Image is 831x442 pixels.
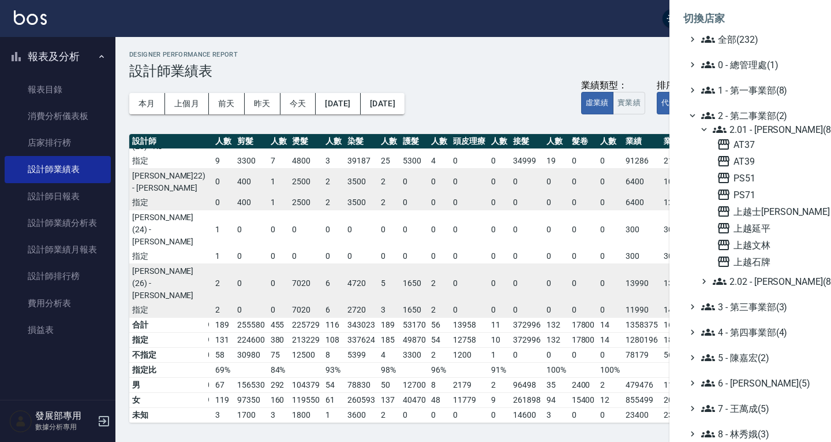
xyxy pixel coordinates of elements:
[701,58,813,72] span: 0 - 總管理處(1)
[701,351,813,365] span: 5 - 陳嘉宏(2)
[713,122,813,136] span: 2.01 - [PERSON_NAME](8)
[701,427,813,441] span: 8 - 林秀娥(3)
[701,109,813,122] span: 2 - 第二事業部(2)
[717,188,813,202] span: PS71
[701,376,813,390] span: 6 - [PERSON_NAME](5)
[701,325,813,339] span: 4 - 第四事業部(4)
[717,205,813,218] span: 上越士[PERSON_NAME]
[717,171,813,185] span: PS51
[717,138,813,151] span: AT37
[701,402,813,415] span: 7 - 王萬成(5)
[717,221,813,235] span: 上越延平
[713,274,813,288] span: 2.02 - [PERSON_NAME](8)
[717,154,813,168] span: AT39
[701,32,813,46] span: 全部(232)
[701,300,813,314] span: 3 - 第三事業部(3)
[717,238,813,252] span: 上越文林
[701,83,813,97] span: 1 - 第一事業部(8)
[717,255,813,269] span: 上越石牌
[683,5,817,32] li: 切換店家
